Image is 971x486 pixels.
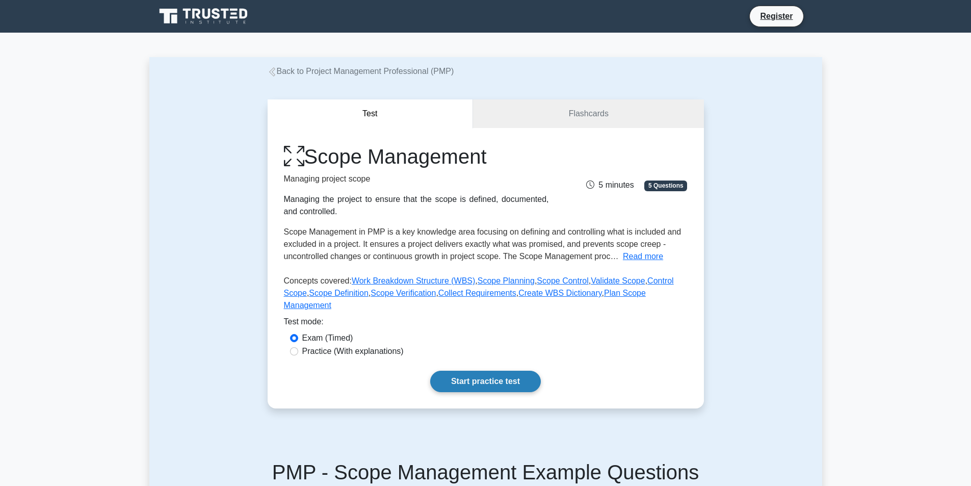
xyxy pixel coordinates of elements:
span: Scope Management in PMP is a key knowledge area focusing on defining and controlling what is incl... [284,227,681,261]
span: 5 Questions [644,181,687,191]
a: Scope Control [537,276,588,285]
a: Work Breakdown Structure (WBS) [352,276,475,285]
h1: Scope Management [284,144,549,169]
p: Managing project scope [284,173,549,185]
a: Register [754,10,799,22]
a: Start practice test [430,371,541,392]
a: Scope Verification [371,289,436,297]
span: 5 minutes [586,181,634,189]
div: Managing the project to ensure that the scope is defined, documented, and controlled. [284,193,549,218]
p: Concepts covered: , , , , , , , , , [284,275,688,316]
div: Test mode: [284,316,688,332]
a: Back to Project Management Professional (PMP) [268,67,454,75]
button: Test [268,99,474,129]
h5: PMP - Scope Management Example Questions [162,460,810,484]
button: Read more [623,250,663,263]
a: Collect Requirements [438,289,516,297]
a: Scope Definition [309,289,369,297]
a: Create WBS Dictionary [518,289,601,297]
a: Flashcards [473,99,703,129]
a: Validate Scope [591,276,645,285]
a: Scope Planning [478,276,535,285]
label: Exam (Timed) [302,332,353,344]
label: Practice (With explanations) [302,345,404,357]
